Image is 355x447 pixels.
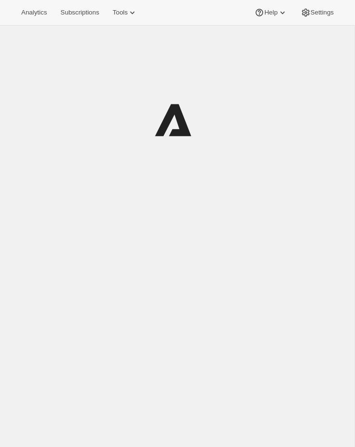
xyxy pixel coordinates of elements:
button: Tools [107,6,143,19]
span: Help [264,9,277,16]
span: Tools [113,9,128,16]
button: Help [249,6,293,19]
button: Analytics [15,6,53,19]
span: Settings [311,9,334,16]
button: Subscriptions [55,6,105,19]
span: Analytics [21,9,47,16]
button: Settings [295,6,340,19]
span: Subscriptions [60,9,99,16]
